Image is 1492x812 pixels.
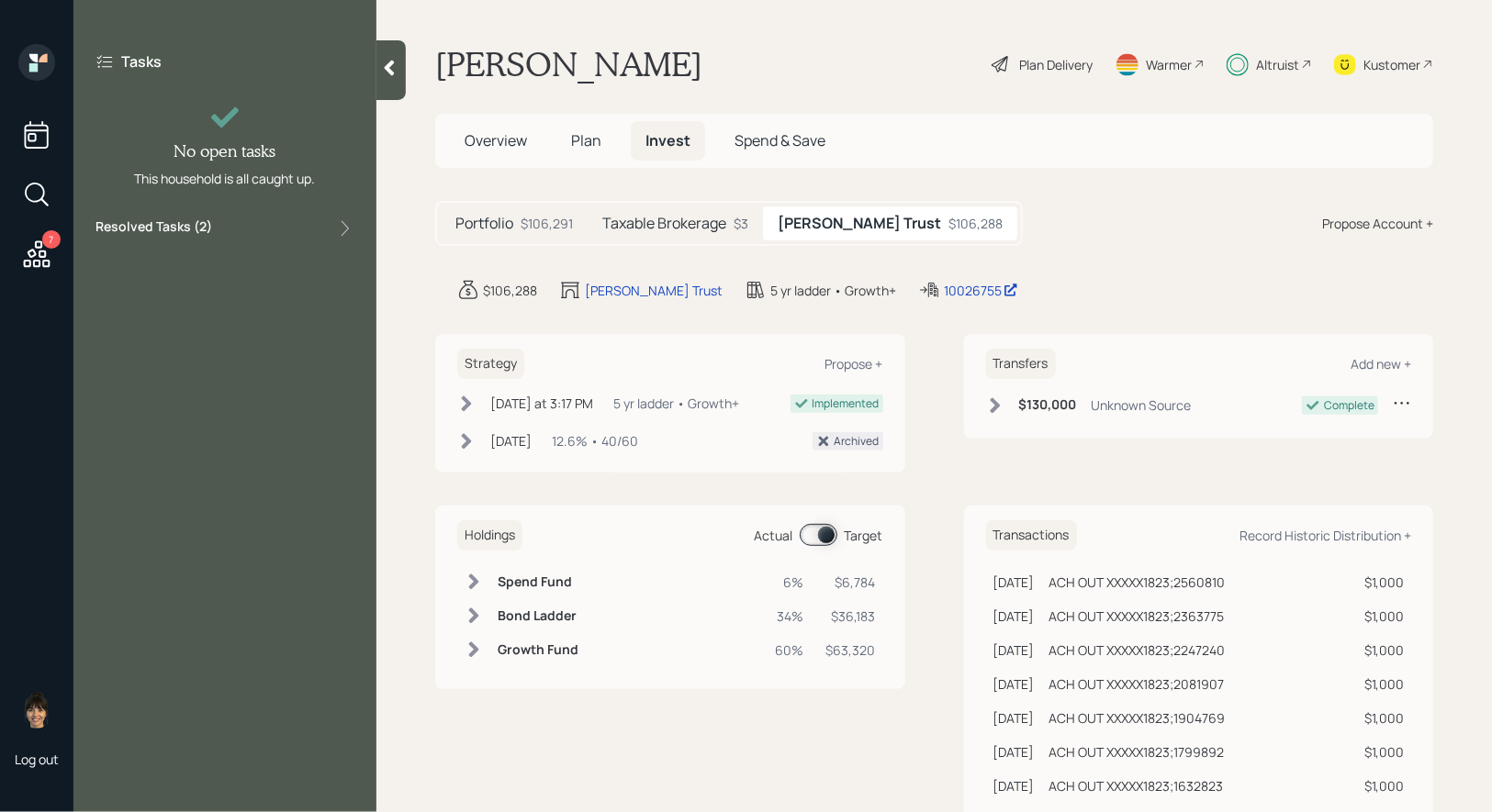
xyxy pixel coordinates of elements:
div: 12.6% • 40/60 [552,431,638,450]
div: Log out [15,751,59,768]
div: Warmer [1146,55,1192,74]
div: [DATE] [993,573,1035,592]
h6: Growth Fund [498,642,578,658]
div: $106,291 [521,214,573,233]
div: ACH OUT XXXXX1823;2081907 [1049,674,1225,694]
h5: Taxable Brokerage [602,215,726,232]
div: $106,288 [948,214,1003,233]
h6: Bond Ladder [498,608,578,624]
div: [DATE] [993,640,1035,660]
div: $3 [734,214,748,233]
div: Plan Delivery [1019,55,1093,74]
img: treva-nostdahl-headshot.png [18,692,55,729]
div: ACH OUT XXXXX1823;2247240 [1049,640,1226,660]
div: [DATE] [993,776,1035,795]
h6: Holdings [457,520,522,551]
div: Propose Account + [1322,214,1433,233]
div: $1,000 [1355,606,1404,626]
h6: Transactions [986,520,1077,551]
div: $1,000 [1355,708,1404,728]
span: Spend & Save [735,130,825,150]
span: Plan [571,130,601,150]
div: $1,000 [1355,776,1404,795]
div: ACH OUT XXXXX1823;2363775 [1049,606,1225,626]
h6: Strategy [457,349,524,379]
div: Kustomer [1363,55,1420,74]
h6: Spend Fund [498,574,578,590]
h5: [PERSON_NAME] Trust [778,215,941,232]
div: 60% [776,640,804,660]
div: Archived [835,433,880,450]
div: $36,183 [826,606,876,626]
div: This household is all caught up. [135,169,316,188]
div: $1,000 [1355,573,1404,592]
div: Complete [1324,397,1374,414]
div: $1,000 [1355,640,1404,660]
div: 10026755 [944,281,1018,300]
div: $1,000 [1355,742,1404,762]
h6: Transfers [986,349,1056,379]
div: Target [845,526,883,545]
div: Add new + [1351,355,1411,373]
div: Record Historic Distribution + [1240,527,1411,544]
div: [DATE] [993,674,1035,694]
div: ACH OUT XXXXX1823;1632823 [1049,776,1224,795]
div: 5 yr ladder • Growth+ [613,394,739,413]
div: $63,320 [826,640,876,660]
h1: [PERSON_NAME] [435,44,702,84]
div: Implemented [813,395,880,412]
div: Altruist [1256,55,1299,74]
div: [DATE] [490,431,532,450]
div: Propose + [825,355,883,373]
div: 6% [776,573,804,592]
div: ACH OUT XXXXX1823;2560810 [1049,573,1226,592]
div: 7 [42,230,61,249]
div: ACH OUT XXXXX1823;1799892 [1049,742,1225,762]
div: 34% [776,606,804,626]
div: [PERSON_NAME] Trust [585,281,723,300]
span: Invest [645,130,690,150]
label: Resolved Tasks ( 2 ) [95,217,212,239]
div: $1,000 [1355,674,1404,694]
div: Actual [755,526,793,545]
div: [DATE] at 3:17 PM [490,394,593,413]
div: $106,288 [483,281,537,300]
div: ACH OUT XXXXX1823;1904769 [1049,708,1226,728]
div: $6,784 [826,573,876,592]
div: 5 yr ladder • Growth+ [770,281,896,300]
h4: No open tasks [174,141,276,161]
div: [DATE] [993,742,1035,762]
h5: Portfolio [455,215,513,232]
div: [DATE] [993,708,1035,728]
div: [DATE] [993,606,1035,626]
span: Overview [465,130,527,150]
h6: $130,000 [1019,397,1077,413]
label: Tasks [121,51,162,72]
div: Unknown Source [1092,395,1192,415]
